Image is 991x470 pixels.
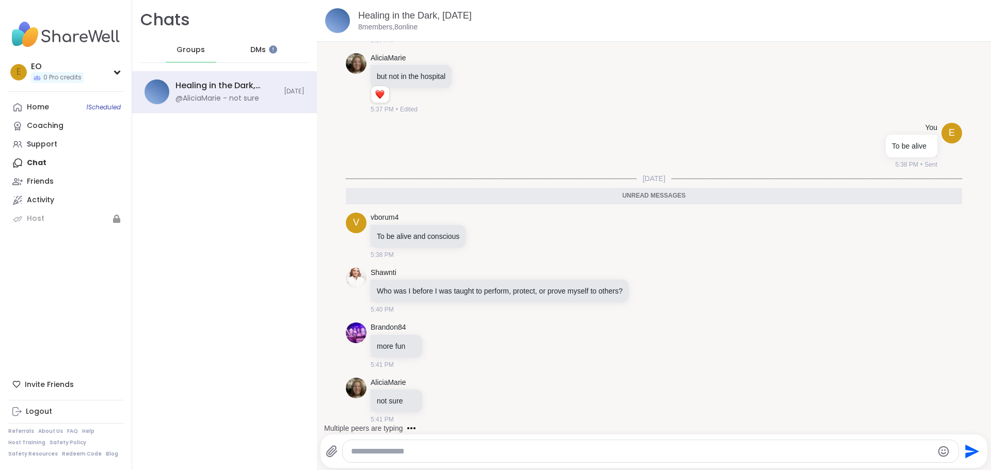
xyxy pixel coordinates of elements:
span: 5:37 PM [371,105,394,114]
p: but not in the hospital [377,71,445,82]
span: E [949,126,955,140]
h1: Chats [140,8,190,31]
span: • [920,160,922,169]
a: Blog [106,450,118,458]
span: 5:38 PM [371,250,394,260]
img: ShareWell Nav Logo [8,17,123,53]
a: Help [82,428,94,435]
div: Home [27,102,49,112]
p: To be alive [892,141,931,151]
span: DMs [250,45,266,55]
a: Safety Resources [8,450,58,458]
p: 8 members, 8 online [358,22,418,33]
img: Healing in the Dark, Oct 09 [145,79,169,104]
div: Friends [27,176,54,187]
div: Coaching [27,121,63,131]
a: AliciaMarie [371,378,406,388]
div: Unread messages [346,188,962,204]
a: Brandon84 [371,322,406,333]
div: Support [27,139,57,150]
img: https://sharewell-space-live.sfo3.digitaloceanspaces.com/user-generated/ddf01a60-9946-47ee-892f-d... [346,378,366,398]
img: Healing in the Dark, Oct 09 [325,8,350,33]
span: v [353,216,359,230]
h4: You [925,123,937,133]
div: Healing in the Dark, [DATE] [175,80,278,91]
span: 5:41 PM [371,360,394,369]
a: Healing in the Dark, [DATE] [358,10,472,21]
div: Logout [26,407,52,417]
div: EO [31,61,84,72]
a: Safety Policy [50,439,86,446]
a: Redeem Code [62,450,102,458]
div: Host [27,214,44,224]
span: 1 Scheduled [86,103,121,111]
span: 5:41 PM [371,415,394,424]
p: Who was I before I was taught to perform, protect, or prove myself to others? [377,286,622,296]
a: FAQ [67,428,78,435]
span: [DATE] [284,87,305,96]
img: https://sharewell-space-live.sfo3.digitaloceanspaces.com/user-generated/ddf01a60-9946-47ee-892f-d... [346,53,366,74]
a: Shawnti [371,268,396,278]
span: E [17,66,21,79]
a: vborum4 [371,213,398,223]
iframe: Spotlight [269,45,277,54]
span: • [396,105,398,114]
span: [DATE] [636,173,672,184]
button: Send [959,440,982,463]
p: To be alive and conscious [377,231,459,241]
div: Invite Friends [8,375,123,394]
a: About Us [38,428,63,435]
p: more fun [377,341,416,351]
a: Host [8,209,123,228]
a: Host Training [8,439,45,446]
span: 5:40 PM [371,305,394,314]
div: Multiple peers are typing [324,423,403,433]
span: 5:38 PM [895,160,918,169]
a: Home1Scheduled [8,98,123,117]
a: Activity [8,191,123,209]
div: @AliciaMarie - not sure [175,93,259,104]
button: Emoji picker [937,445,950,458]
a: Friends [8,172,123,191]
a: Logout [8,402,123,421]
a: AliciaMarie [371,53,406,63]
span: 0 Pro credits [43,73,82,82]
a: Support [8,135,123,154]
span: Edited [400,105,418,114]
span: Sent [924,160,937,169]
div: Activity [27,195,54,205]
button: Reactions: love [374,90,385,99]
img: https://sharewell-space-live.sfo3.digitaloceanspaces.com/user-generated/3f5b6852-a2d3-495a-bfd9-6... [346,268,366,288]
span: Groups [177,45,205,55]
a: Coaching [8,117,123,135]
img: https://sharewell-space-live.sfo3.digitaloceanspaces.com/user-generated/fdc651fc-f3db-4874-9fa7-0... [346,322,366,343]
textarea: Type your message [351,446,933,457]
div: Reaction list [371,86,389,103]
a: Referrals [8,428,34,435]
p: not sure [377,396,416,406]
